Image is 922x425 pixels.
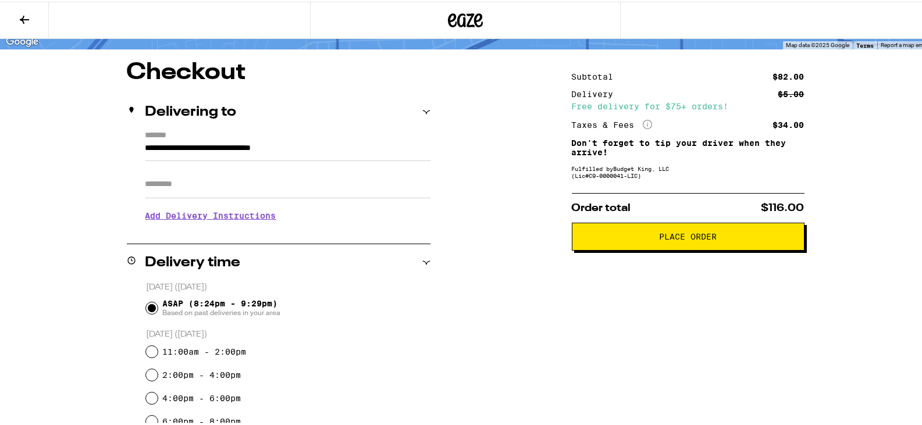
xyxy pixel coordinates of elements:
[162,306,280,316] span: Based on past deliveries in your area
[659,231,717,239] span: Place Order
[572,221,804,249] button: Place Order
[572,71,622,79] div: Subtotal
[856,40,874,47] a: Terms
[162,345,246,355] label: 11:00am - 2:00pm
[572,88,622,97] div: Delivery
[3,33,41,48] img: Google
[145,227,430,237] p: We'll contact you at [PHONE_NUMBER] when we arrive
[146,280,430,291] p: [DATE] ([DATE])
[761,201,804,212] span: $116.00
[127,59,430,83] h1: Checkout
[146,327,430,338] p: [DATE] ([DATE])
[3,33,41,48] a: Open this area in Google Maps (opens a new window)
[145,201,430,227] h3: Add Delivery Instructions
[572,163,804,177] div: Fulfilled by Budget King, LLC (Lic# C9-0000041-LIC )
[162,392,241,401] label: 4:00pm - 6:00pm
[572,137,804,155] p: Don't forget to tip your driver when they arrive!
[773,119,804,127] div: $34.00
[773,71,804,79] div: $82.00
[572,201,631,212] span: Order total
[145,103,237,117] h2: Delivering to
[786,40,849,47] span: Map data ©2025 Google
[145,254,241,268] h2: Delivery time
[7,8,84,17] span: Hi. Need any help?
[162,415,241,424] label: 6:00pm - 8:00pm
[572,101,804,109] div: Free delivery for $75+ orders!
[162,369,241,378] label: 2:00pm - 4:00pm
[572,118,652,128] div: Taxes & Fees
[778,88,804,97] div: $5.00
[162,297,280,316] span: ASAP (8:24pm - 9:29pm)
